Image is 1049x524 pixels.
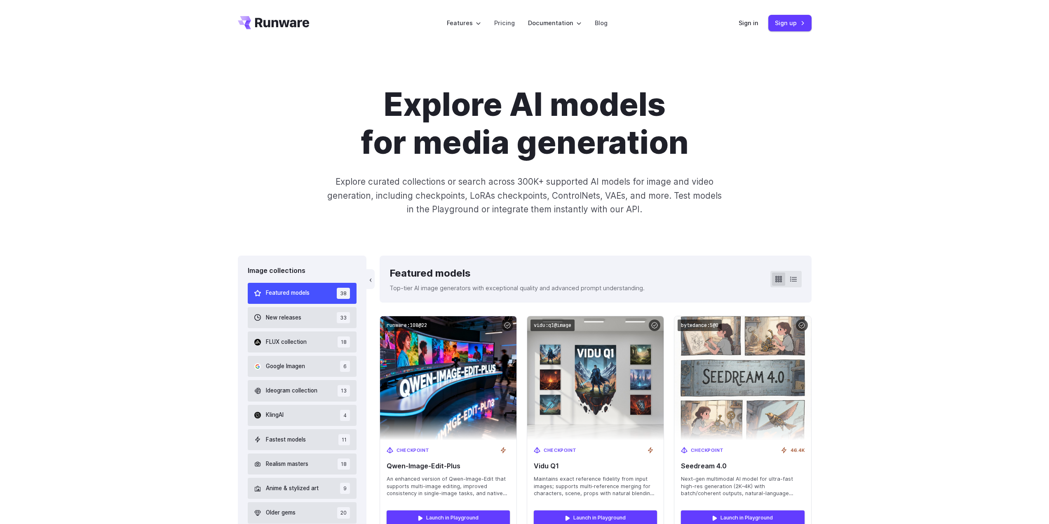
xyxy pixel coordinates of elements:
h1: Explore AI models for media generation [295,86,754,162]
a: Sign up [768,15,812,31]
div: Featured models [390,266,645,281]
button: ‹ [366,269,375,289]
span: Checkpoint [544,447,577,454]
label: Features [447,18,481,28]
span: Qwen-Image-Edit-Plus [387,462,510,470]
button: Featured models 38 [248,283,357,304]
button: FLUX collection 18 [248,331,357,352]
button: Older gems 20 [248,502,357,523]
span: 18 [338,336,350,348]
button: Ideogram collection 13 [248,380,357,401]
span: Anime & stylized art [266,484,319,493]
span: FLUX collection [266,338,307,347]
img: Seedream 4.0 [674,316,811,440]
a: Sign in [739,18,758,28]
span: An enhanced version of Qwen-Image-Edit that supports multi-image editing, improved consistency in... [387,475,510,498]
a: Blog [595,18,608,28]
span: Older gems [266,508,296,517]
span: 4 [340,410,350,421]
span: Featured models [266,289,310,298]
button: KlingAI 4 [248,405,357,426]
span: Next-gen multimodal AI model for ultra-fast high-res generation (2K–4K) with batch/coherent outpu... [681,475,804,498]
label: Documentation [528,18,582,28]
code: bytedance:5@0 [678,320,722,331]
a: Go to / [238,16,310,29]
span: Vidu Q1 [534,462,657,470]
a: Pricing [494,18,515,28]
span: Google Imagen [266,362,305,371]
span: 38 [337,288,350,299]
span: Ideogram collection [266,386,317,395]
span: Fastest models [266,435,306,444]
span: 33 [337,312,350,323]
span: KlingAI [266,411,284,420]
span: Maintains exact reference fidelity from input images; supports multi‑reference merging for charac... [534,475,657,498]
p: Top-tier AI image generators with exceptional quality and advanced prompt understanding. [390,283,645,293]
code: runware:108@22 [383,320,430,331]
span: 11 [338,434,350,445]
span: 20 [337,507,350,518]
img: Qwen-Image-Edit-Plus [380,316,516,440]
span: 13 [338,385,350,396]
span: New releases [266,313,301,322]
button: Anime & stylized art 9 [248,478,357,499]
button: Fastest models 11 [248,429,357,450]
button: Google Imagen 6 [248,356,357,377]
span: 6 [340,361,350,372]
span: Checkpoint [691,447,724,454]
span: Checkpoint [397,447,429,454]
img: Vidu Q1 [527,316,664,440]
button: Realism masters 18 [248,454,357,475]
button: New releases 33 [248,307,357,328]
span: Realism masters [266,460,308,469]
p: Explore curated collections or search across 300K+ supported AI models for image and video genera... [324,175,725,216]
div: Image collections [248,266,357,276]
span: 46.4K [791,447,805,454]
code: vidu:q1@image [530,320,575,331]
span: 9 [340,483,350,494]
span: Seedream 4.0 [681,462,804,470]
span: 18 [338,458,350,470]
